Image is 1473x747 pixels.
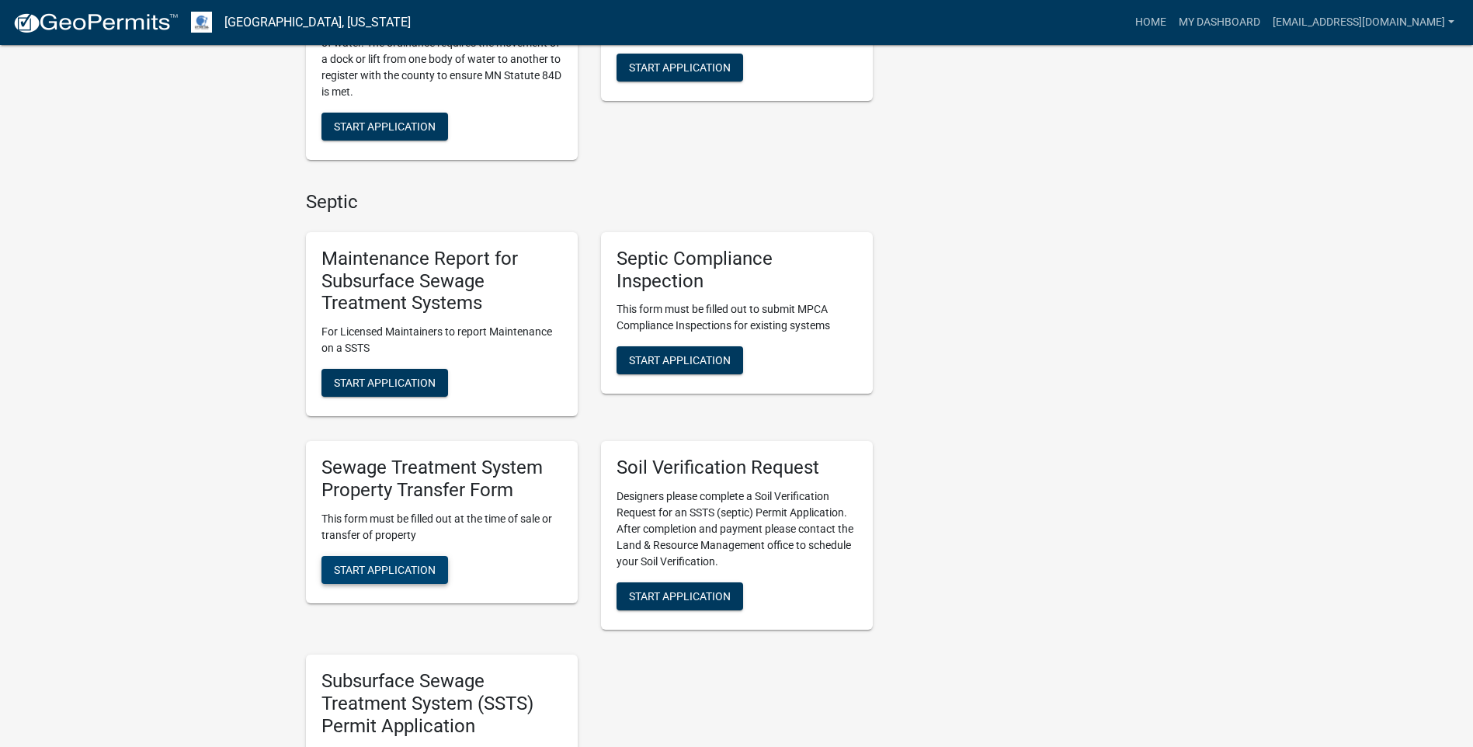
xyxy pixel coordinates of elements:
[617,248,857,293] h5: Septic Compliance Inspection
[629,61,731,73] span: Start Application
[1129,8,1172,37] a: Home
[334,120,436,133] span: Start Application
[224,9,411,36] a: [GEOGRAPHIC_DATA], [US_STATE]
[617,488,857,570] p: Designers please complete a Soil Verification Request for an SSTS (septic) Permit Application. Af...
[321,324,562,356] p: For Licensed Maintainers to report Maintenance on a SSTS
[321,248,562,314] h5: Maintenance Report for Subsurface Sewage Treatment Systems
[306,191,873,214] h4: Septic
[321,457,562,502] h5: Sewage Treatment System Property Transfer Form
[334,563,436,575] span: Start Application
[1172,8,1266,37] a: My Dashboard
[191,12,212,33] img: Otter Tail County, Minnesota
[321,511,562,544] p: This form must be filled out at the time of sale or transfer of property
[617,457,857,479] h5: Soil Verification Request
[617,346,743,374] button: Start Application
[617,301,857,334] p: This form must be filled out to submit MPCA Compliance Inspections for existing systems
[1266,8,1461,37] a: [EMAIL_ADDRESS][DOMAIN_NAME]
[629,590,731,603] span: Start Application
[321,556,448,584] button: Start Application
[629,354,731,367] span: Start Application
[617,54,743,82] button: Start Application
[334,377,436,389] span: Start Application
[321,369,448,397] button: Start Application
[617,582,743,610] button: Start Application
[321,670,562,737] h5: Subsurface Sewage Treatment System (SSTS) Permit Application
[321,113,448,141] button: Start Application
